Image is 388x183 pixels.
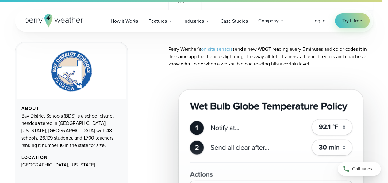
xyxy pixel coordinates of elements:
[21,112,121,149] div: Bay District Schools (BDS) is a school district headquartered in [GEOGRAPHIC_DATA], [US_STATE], [...
[342,17,362,24] span: Try it free
[258,17,279,24] span: Company
[312,17,325,24] a: Log in
[183,17,204,25] span: Industries
[215,15,253,27] a: Case Studies
[335,13,369,28] a: Try it free
[352,165,372,173] span: Call sales
[312,17,325,24] span: Log in
[106,15,143,27] a: How it Works
[21,161,121,169] div: [GEOGRAPHIC_DATA], [US_STATE]
[220,17,248,25] span: Case Studies
[21,155,121,160] div: Location
[148,17,167,25] span: Features
[168,46,373,68] p: Perry Weather’s send a new WBGT reading every 5 minutes and color-codes it in the same app that h...
[338,162,381,176] a: Call sales
[111,17,138,25] span: How it Works
[51,50,92,91] img: Bay District Schools Logo
[201,46,232,53] a: on-site sensors
[21,106,121,111] div: About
